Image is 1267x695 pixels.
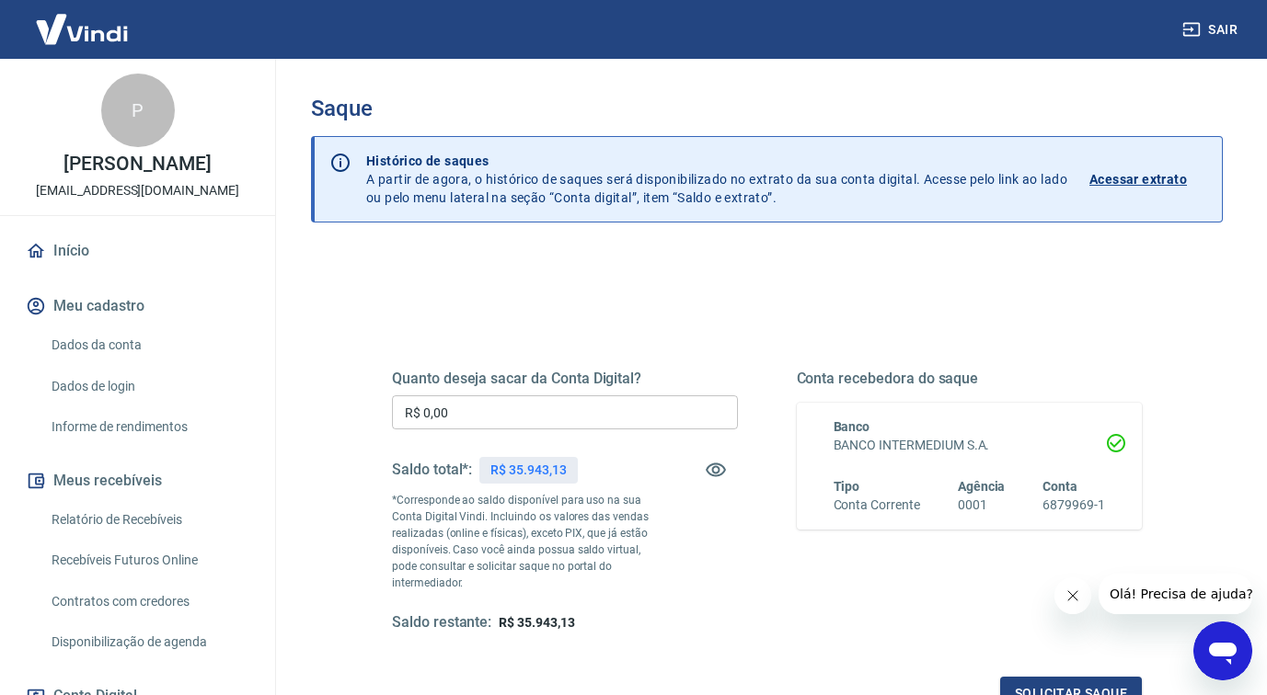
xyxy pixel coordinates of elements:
p: R$ 35.943,13 [490,461,566,480]
h3: Saque [311,96,1223,121]
a: Contratos com credores [44,583,253,621]
a: Acessar extrato [1089,152,1207,207]
h6: 0001 [958,496,1006,515]
span: R$ 35.943,13 [499,615,574,630]
h5: Saldo restante: [392,613,491,632]
h5: Saldo total*: [392,461,472,479]
h6: BANCO INTERMEDIUM S.A. [834,436,1106,455]
a: Dados de login [44,368,253,405]
h6: 6879969-1 [1042,496,1105,515]
h5: Conta recebedora do saque [797,370,1143,388]
span: Banco [834,419,870,434]
h5: Quanto deseja sacar da Conta Digital? [392,370,738,388]
p: [PERSON_NAME] [63,154,211,174]
a: Informe de rendimentos [44,408,253,446]
iframe: Mensagem da empresa [1099,574,1252,614]
div: P [101,74,175,147]
a: Dados da conta [44,326,253,364]
p: *Corresponde ao saldo disponível para uso na sua Conta Digital Vindi. Incluindo os valores das ve... [392,492,651,591]
a: Disponibilização de agenda [44,623,253,661]
a: Relatório de Recebíveis [44,501,253,539]
button: Meu cadastro [22,286,253,326]
p: A partir de agora, o histórico de saques será disponibilizado no extrato da sua conta digital. Ac... [366,152,1067,207]
a: Início [22,231,253,271]
h6: Conta Corrente [834,496,920,515]
span: Tipo [834,479,860,494]
iframe: Botão para abrir a janela de mensagens [1193,621,1252,680]
iframe: Fechar mensagem [1054,577,1091,614]
span: Olá! Precisa de ajuda? [11,13,155,28]
p: [EMAIL_ADDRESS][DOMAIN_NAME] [36,181,239,200]
span: Agência [958,479,1006,494]
p: Acessar extrato [1089,170,1187,188]
span: Conta [1042,479,1077,494]
p: Histórico de saques [366,152,1067,170]
img: Vindi [22,1,142,57]
button: Sair [1179,13,1245,47]
a: Recebíveis Futuros Online [44,541,253,579]
button: Meus recebíveis [22,461,253,501]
